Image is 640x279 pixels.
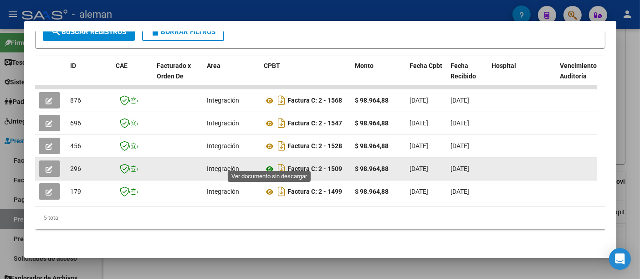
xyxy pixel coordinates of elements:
datatable-header-cell: CPBT [261,56,352,96]
datatable-header-cell: ID [67,56,113,96]
span: [DATE] [451,188,470,195]
strong: Factura C: 2 - 1568 [288,97,343,104]
span: [DATE] [451,119,470,127]
strong: Factura C: 2 - 1499 [288,188,343,196]
span: ID [71,62,77,69]
span: [DATE] [410,119,429,127]
datatable-header-cell: Area [204,56,261,96]
strong: $ 98.964,88 [355,188,389,195]
span: [DATE] [451,165,470,172]
i: Descargar documento [276,184,288,199]
span: [DATE] [410,97,429,104]
span: Integración [207,188,240,195]
strong: $ 98.964,88 [355,119,389,127]
datatable-header-cell: Facturado x Orden De [154,56,204,96]
i: Descargar documento [276,93,288,108]
span: Integración [207,165,240,172]
datatable-header-cell: Vencimiento Auditoría [557,56,598,96]
button: Borrar Filtros [142,23,224,41]
span: [DATE] [451,142,470,150]
i: Descargar documento [276,161,288,176]
strong: Factura C: 2 - 1547 [288,120,343,127]
div: 5 total [35,207,605,229]
span: 179 [71,188,82,195]
span: Hospital [492,62,517,69]
span: Area [207,62,221,69]
datatable-header-cell: Hospital [488,56,557,96]
span: Fecha Recibido [451,62,476,80]
span: Vencimiento Auditoría [560,62,597,80]
span: Fecha Cpbt [410,62,443,69]
strong: $ 98.964,88 [355,97,389,104]
span: Monto [355,62,374,69]
strong: $ 98.964,88 [355,142,389,150]
span: [DATE] [410,142,429,150]
span: Integración [207,97,240,104]
span: Buscar Registros [51,28,127,36]
strong: Factura C: 2 - 1509 [288,165,343,173]
span: Integración [207,119,240,127]
div: Open Intercom Messenger [609,248,631,270]
span: [DATE] [451,97,470,104]
span: CPBT [264,62,281,69]
strong: $ 98.964,88 [355,165,389,172]
span: Integración [207,142,240,150]
span: 456 [71,142,82,150]
datatable-header-cell: Monto [352,56,406,96]
datatable-header-cell: CAE [113,56,154,96]
span: [DATE] [410,188,429,195]
button: Buscar Registros [43,23,135,41]
span: CAE [116,62,128,69]
span: [DATE] [410,165,429,172]
i: Descargar documento [276,116,288,130]
span: 696 [71,119,82,127]
datatable-header-cell: Fecha Cpbt [406,56,447,96]
i: Descargar documento [276,139,288,153]
span: Facturado x Orden De [157,62,191,80]
strong: Factura C: 2 - 1528 [288,143,343,150]
datatable-header-cell: Fecha Recibido [447,56,488,96]
span: 876 [71,97,82,104]
span: Borrar Filtros [150,28,216,36]
span: 296 [71,165,82,172]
